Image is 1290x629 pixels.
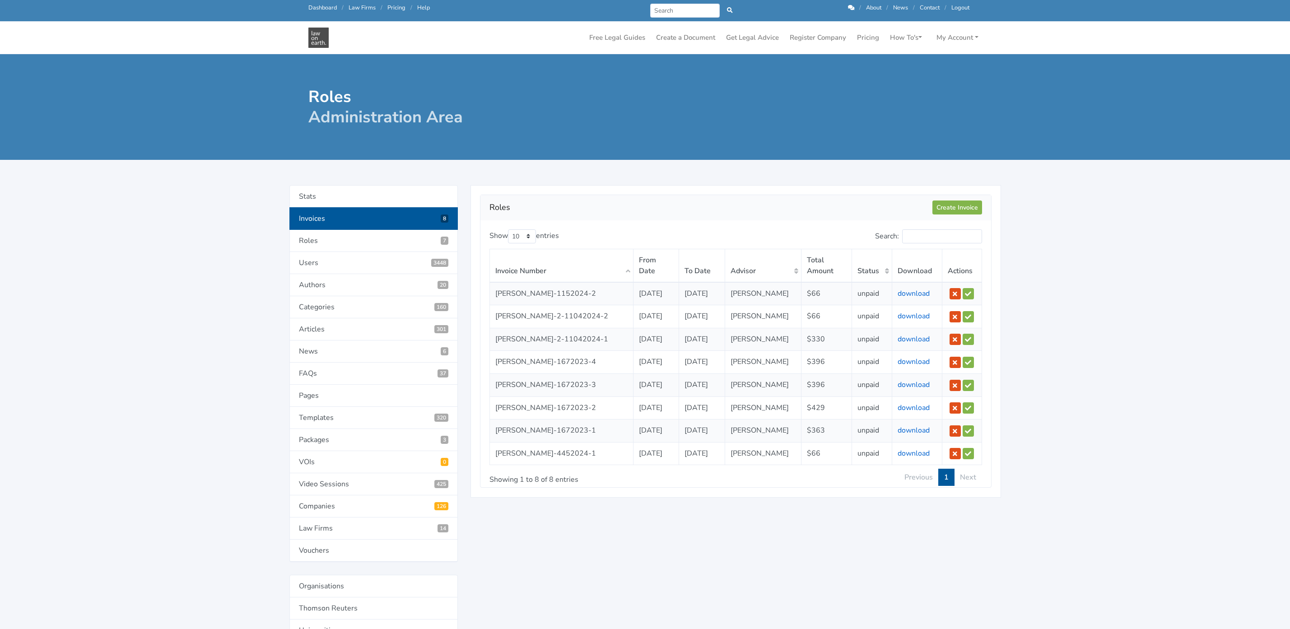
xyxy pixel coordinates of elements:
[489,468,687,485] div: Showing 1 to 8 of 8 entries
[852,442,892,465] td: unpaid
[852,373,892,396] td: unpaid
[489,229,559,243] label: Show entries
[938,469,955,486] a: 1
[679,282,725,305] td: [DATE]
[725,442,801,465] td: [PERSON_NAME]
[898,289,930,298] a: download
[898,425,930,435] a: download
[633,328,679,351] td: [DATE]
[308,4,337,12] a: Dashboard
[898,357,930,367] a: download
[725,249,801,282] th: Advisor: activate to sort column ascending
[801,396,852,419] td: $429
[722,29,782,47] a: Get Legal Advice
[342,4,344,12] span: /
[289,340,458,363] a: News
[898,403,930,413] a: download
[441,347,448,355] span: 6
[801,351,852,374] td: $396
[489,328,633,351] td: [PERSON_NAME]-2-11042024-1
[289,517,458,540] a: Law Firms14
[679,396,725,419] td: [DATE]
[431,259,448,267] span: 3448
[801,419,852,443] td: $363
[852,282,892,305] td: unpaid
[489,442,633,465] td: [PERSON_NAME]-4452024-1
[381,4,382,12] span: /
[417,4,430,12] a: Help
[289,473,458,495] a: Video Sessions425
[679,419,725,443] td: [DATE]
[679,351,725,374] td: [DATE]
[489,200,932,215] h2: Roles
[489,419,633,443] td: [PERSON_NAME]-1672023-1
[852,305,892,328] td: unpaid
[308,87,639,127] h1: Roles
[725,282,801,305] td: [PERSON_NAME]
[438,369,448,377] span: 37
[801,282,852,305] td: $66
[951,4,969,12] a: Logout
[652,29,719,47] a: Create a Document
[441,237,448,245] span: 7
[489,282,633,305] td: [PERSON_NAME]-1152024-2
[725,328,801,351] td: [PERSON_NAME]
[633,282,679,305] td: [DATE]
[898,334,930,344] a: download
[434,480,448,488] span: Video Sessions
[801,328,852,351] td: $330
[387,4,405,12] a: Pricing
[886,29,926,47] a: How To's
[801,249,852,282] th: Total Amount
[725,419,801,443] td: [PERSON_NAME]
[289,296,458,318] a: Categories160
[679,249,725,282] th: To Date
[489,305,633,328] td: [PERSON_NAME]-2-11042024-2
[489,396,633,419] td: [PERSON_NAME]-1672023-2
[898,311,930,321] a: download
[893,4,908,12] a: News
[875,229,982,243] label: Search:
[725,373,801,396] td: [PERSON_NAME]
[441,214,448,223] span: 8
[289,429,458,451] a: Packages3
[898,448,930,458] a: download
[801,305,852,328] td: $66
[434,325,448,333] span: 301
[633,396,679,419] td: [DATE]
[434,303,448,311] span: 160
[441,436,448,444] span: 3
[289,363,458,385] a: FAQs
[933,29,982,47] a: My Account
[289,575,458,597] a: Organisations
[289,407,458,429] a: Templates
[932,200,982,214] button: Create Invoice
[866,4,881,12] a: About
[508,229,536,243] select: Showentries
[633,249,679,282] th: From Date
[892,249,942,282] th: Download
[289,274,458,296] a: Authors20
[852,249,892,282] th: Status: activate to sort column ascending
[801,442,852,465] td: $66
[852,396,892,419] td: unpaid
[679,328,725,351] td: [DATE]
[913,4,915,12] span: /
[725,351,801,374] td: [PERSON_NAME]
[942,249,982,282] th: Actions
[289,318,458,340] a: Articles
[441,458,448,466] span: Pending VOIs
[886,4,888,12] span: /
[308,106,463,128] span: Administration Area
[920,4,940,12] a: Contact
[489,373,633,396] td: [PERSON_NAME]-1672023-3
[679,305,725,328] td: [DATE]
[633,305,679,328] td: [DATE]
[289,207,458,230] a: Invoices8
[289,185,458,208] a: Stats
[725,305,801,328] td: [PERSON_NAME]
[725,396,801,419] td: [PERSON_NAME]
[489,249,633,282] th: Invoice Number: activate to sort column descending
[679,442,725,465] td: [DATE]
[852,419,892,443] td: unpaid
